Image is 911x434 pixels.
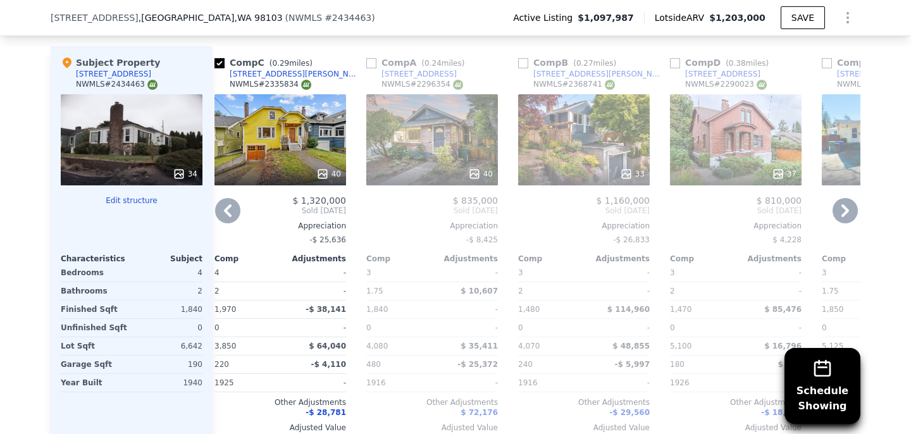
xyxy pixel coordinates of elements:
[366,305,388,314] span: 1,840
[435,319,498,337] div: -
[325,13,371,23] span: # 2434463
[578,11,634,24] span: $1,097,987
[214,221,346,231] div: Appreciation
[822,254,888,264] div: Comp
[738,282,802,300] div: -
[425,59,442,68] span: 0.24
[134,356,202,373] div: 190
[132,254,202,264] div: Subject
[283,374,346,392] div: -
[214,342,236,350] span: 3,850
[453,195,498,206] span: $ 835,000
[518,254,584,264] div: Comp
[316,168,341,180] div: 40
[518,397,650,407] div: Other Adjustments
[513,11,578,24] span: Active Listing
[757,195,802,206] span: $ 810,000
[461,287,498,295] span: $ 10,607
[835,5,860,30] button: Show Options
[416,59,469,68] span: ( miles)
[280,254,346,264] div: Adjustments
[670,397,802,407] div: Other Adjustments
[822,323,827,332] span: 0
[736,254,802,264] div: Adjustments
[51,11,139,24] span: [STREET_ADDRESS]
[366,342,388,350] span: 4,080
[366,254,432,264] div: Comp
[822,268,827,277] span: 3
[283,282,346,300] div: -
[518,206,650,216] span: Sold [DATE]
[757,80,767,90] img: NWMLS Logo
[61,264,129,282] div: Bedrooms
[173,168,197,180] div: 34
[586,319,650,337] div: -
[61,254,132,264] div: Characteristics
[670,56,774,69] div: Comp D
[283,264,346,282] div: -
[518,374,581,392] div: 1916
[586,264,650,282] div: -
[466,235,498,244] span: -$ 8,425
[822,342,843,350] span: 5,125
[76,69,151,79] div: [STREET_ADDRESS]
[685,79,767,90] div: NWMLS # 2290023
[76,79,158,90] div: NWMLS # 2434463
[729,59,746,68] span: 0.38
[778,360,802,369] span: $ 862
[721,59,774,68] span: ( miles)
[61,319,129,337] div: Unfinished Sqft
[134,374,202,392] div: 1940
[61,374,129,392] div: Year Built
[214,206,346,216] span: Sold [DATE]
[366,360,381,369] span: 480
[366,423,498,433] div: Adjusted Value
[533,69,665,79] div: [STREET_ADDRESS][PERSON_NAME]
[761,408,802,417] span: -$ 18,970
[61,282,129,300] div: Bathrooms
[214,268,220,277] span: 4
[670,282,733,300] div: 2
[709,13,765,23] span: $1,203,000
[366,282,430,300] div: 1.75
[613,235,650,244] span: -$ 26,833
[584,254,650,264] div: Adjustments
[670,221,802,231] div: Appreciation
[230,79,311,90] div: NWMLS # 2335834
[214,423,346,433] div: Adjusted Value
[435,301,498,318] div: -
[285,11,375,24] div: ( )
[670,305,691,314] span: 1,470
[612,342,650,350] span: $ 48,855
[518,423,650,433] div: Adjusted Value
[764,342,802,350] span: $ 16,796
[214,254,280,264] div: Comp
[61,301,129,318] div: Finished Sqft
[288,13,322,23] span: NWMLS
[685,69,760,79] div: [STREET_ADDRESS]
[822,305,843,314] span: 1,850
[134,319,202,337] div: 0
[461,342,498,350] span: $ 35,411
[309,235,346,244] span: -$ 25,636
[461,408,498,417] span: $ 72,176
[518,323,523,332] span: 0
[764,305,802,314] span: $ 85,476
[366,374,430,392] div: 1916
[518,221,650,231] div: Appreciation
[738,374,802,392] div: -
[670,268,675,277] span: 3
[518,360,533,369] span: 240
[214,56,318,69] div: Comp C
[366,323,371,332] span: 0
[292,195,346,206] span: $ 1,320,000
[214,374,278,392] div: 1925
[568,59,621,68] span: ( miles)
[134,301,202,318] div: 1,840
[670,254,736,264] div: Comp
[518,268,523,277] span: 3
[61,56,160,69] div: Subject Property
[366,206,498,216] span: Sold [DATE]
[518,282,581,300] div: 2
[670,374,733,392] div: 1926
